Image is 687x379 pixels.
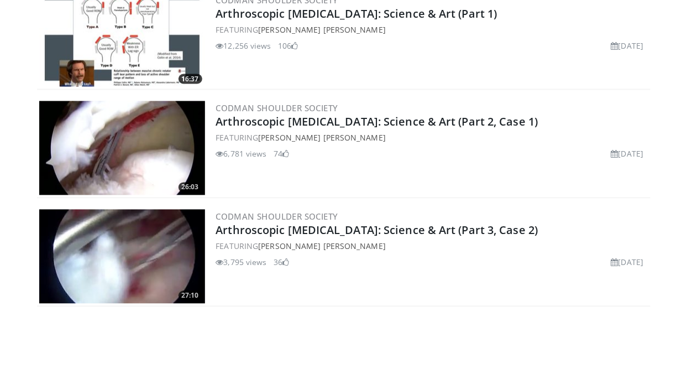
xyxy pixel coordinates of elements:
[39,210,205,304] img: 4e87145e-7ba3-4a54-8351-8144baf91931.300x170_q85_crop-smart_upscale.jpg
[216,148,267,160] li: 6,781 views
[278,40,298,51] li: 106
[216,223,538,238] a: Arthroscopic [MEDICAL_DATA]: Science & Art (Part 3, Case 2)
[216,40,271,51] li: 12,256 views
[258,241,386,252] a: [PERSON_NAME] [PERSON_NAME]
[611,40,644,51] li: [DATE]
[216,241,648,252] div: FEATURING
[216,115,538,129] a: Arthroscopic [MEDICAL_DATA]: Science & Art (Part 2, Case 1)
[39,101,205,195] a: 26:03
[216,257,267,268] li: 3,795 views
[179,74,202,84] span: 16:37
[274,257,289,268] li: 36
[258,133,386,143] a: [PERSON_NAME] [PERSON_NAME]
[216,132,648,144] div: FEATURING
[274,148,289,160] li: 74
[611,257,644,268] li: [DATE]
[258,24,386,35] a: [PERSON_NAME] [PERSON_NAME]
[216,103,338,114] a: Codman Shoulder Society
[611,148,644,160] li: [DATE]
[39,101,205,195] img: d89f0267-306c-4f6a-b37a-3c9fe0bc066b.300x170_q85_crop-smart_upscale.jpg
[216,6,497,21] a: Arthroscopic [MEDICAL_DATA]: Science & Art (Part 1)
[179,183,202,193] span: 26:03
[216,211,338,222] a: Codman Shoulder Society
[179,291,202,301] span: 27:10
[39,210,205,304] a: 27:10
[216,24,648,35] div: FEATURING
